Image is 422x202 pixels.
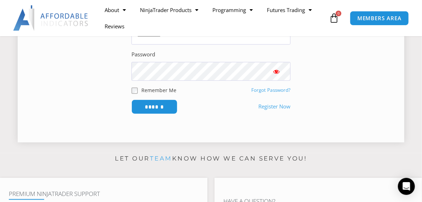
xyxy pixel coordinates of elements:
[13,5,89,31] img: LogoAI | Affordable Indicators – NinjaTrader
[251,87,291,93] a: Forgot Password?
[98,18,131,34] a: Reviews
[205,2,260,18] a: Programming
[357,16,402,21] span: MEMBERS AREA
[398,178,415,195] div: Open Intercom Messenger
[131,50,155,60] label: Password
[260,2,319,18] a: Futures Trading
[336,11,341,16] span: 0
[98,2,133,18] a: About
[350,11,409,26] a: MEMBERS AREA
[98,2,327,34] nav: Menu
[318,8,350,28] a: 0
[141,86,176,94] label: Remember Me
[9,190,199,197] h4: Premium NinjaTrader Support
[150,155,172,162] a: team
[262,62,291,81] button: Show password
[133,2,205,18] a: NinjaTrader Products
[258,102,291,112] a: Register Now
